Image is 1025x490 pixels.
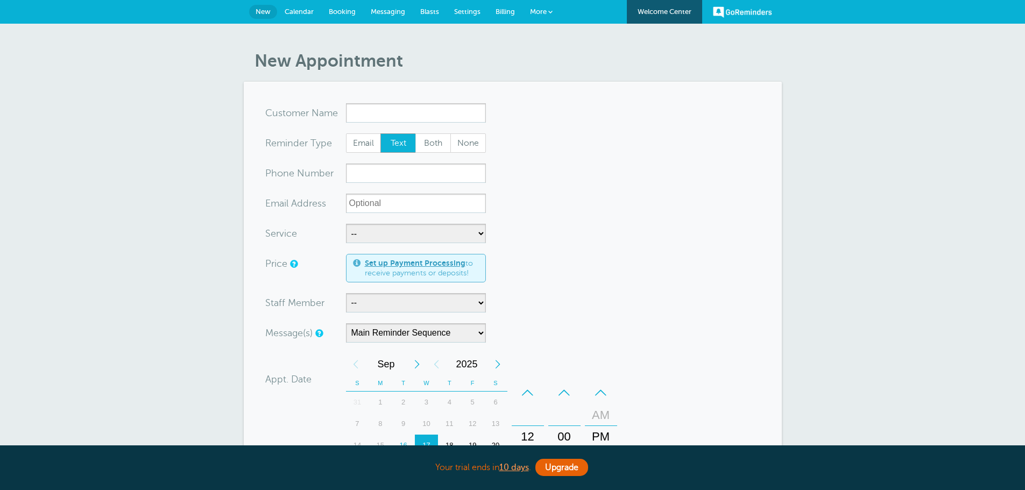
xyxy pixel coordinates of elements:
div: Next Year [488,353,507,375]
div: 3 [415,392,438,413]
div: Thursday, September 11 [438,413,461,435]
span: Calendar [285,8,314,16]
span: Pho [265,168,283,178]
div: 14 [346,435,369,456]
span: Text [381,134,415,152]
div: ress [265,194,346,213]
div: 15 [369,435,392,456]
div: Monday, September 1 [369,392,392,413]
div: Next Month [407,353,427,375]
div: 10 [415,413,438,435]
span: None [451,134,485,152]
th: T [392,375,415,392]
th: M [369,375,392,392]
label: Staff Member [265,298,324,308]
input: Optional [346,194,486,213]
h1: New Appointment [255,51,782,71]
span: Email [347,134,381,152]
div: 2 [392,392,415,413]
span: Ema [265,198,284,208]
th: W [415,375,438,392]
span: More [530,8,547,16]
div: 19 [461,435,484,456]
div: Saturday, September 20 [484,435,507,456]
div: Saturday, September 13 [484,413,507,435]
div: Previous Month [346,353,365,375]
div: Tuesday, September 9 [392,413,415,435]
div: 11 [438,413,461,435]
span: New [256,8,271,16]
a: New [249,5,277,19]
span: Both [416,134,450,152]
div: Sunday, August 31 [346,392,369,413]
div: Thursday, September 18 [438,435,461,456]
a: 10 days [499,463,529,472]
div: Previous Year [427,353,446,375]
div: 8 [369,413,392,435]
a: An optional price for the appointment. If you set a price, you can include a payment link in your... [290,260,296,267]
div: Monday, September 15 [369,435,392,456]
div: 1 [369,392,392,413]
div: 31 [346,392,369,413]
div: 18 [438,435,461,456]
th: F [461,375,484,392]
div: Wednesday, September 3 [415,392,438,413]
label: Appt. Date [265,374,312,384]
div: Thursday, September 4 [438,392,461,413]
div: mber [265,164,346,183]
a: Set up Payment Processing [365,259,465,267]
div: Tuesday, September 2 [392,392,415,413]
div: Friday, September 5 [461,392,484,413]
div: 12 [515,426,541,448]
span: September [365,353,407,375]
a: Simple templates and custom messages will use the reminder schedule set under Settings > Reminder... [315,330,322,337]
div: ame [265,103,346,123]
div: 17 [415,435,438,456]
th: S [346,375,369,392]
div: 5 [461,392,484,413]
span: Billing [496,8,515,16]
label: None [450,133,486,153]
span: Booking [329,8,356,16]
label: Reminder Type [265,138,332,148]
span: il Add [284,198,309,208]
div: Sunday, September 7 [346,413,369,435]
div: PM [588,426,614,448]
label: Service [265,229,297,238]
th: T [438,375,461,392]
div: Friday, September 12 [461,413,484,435]
div: Today, Tuesday, September 16 [392,435,415,456]
div: Your trial ends in . [244,456,782,479]
label: Text [380,133,416,153]
span: Cus [265,108,282,118]
span: Settings [454,8,480,16]
label: Email [346,133,381,153]
div: 20 [484,435,507,456]
a: Upgrade [535,459,588,476]
span: Messaging [371,8,405,16]
div: Saturday, September 6 [484,392,507,413]
label: Message(s) [265,328,313,338]
span: Blasts [420,8,439,16]
div: 4 [438,392,461,413]
div: 16 [392,435,415,456]
label: Both [415,133,451,153]
div: 7 [346,413,369,435]
span: ne Nu [283,168,310,178]
div: Wednesday, September 17 [415,435,438,456]
div: Sunday, September 14 [346,435,369,456]
div: Friday, September 19 [461,435,484,456]
label: Price [265,259,287,268]
span: 2025 [446,353,488,375]
span: to receive payments or deposits! [365,259,479,278]
div: Wednesday, September 10 [415,413,438,435]
th: S [484,375,507,392]
div: 9 [392,413,415,435]
div: 00 [552,426,577,448]
div: 13 [484,413,507,435]
span: tomer N [282,108,319,118]
div: Monday, September 8 [369,413,392,435]
div: 6 [484,392,507,413]
div: AM [588,404,614,426]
